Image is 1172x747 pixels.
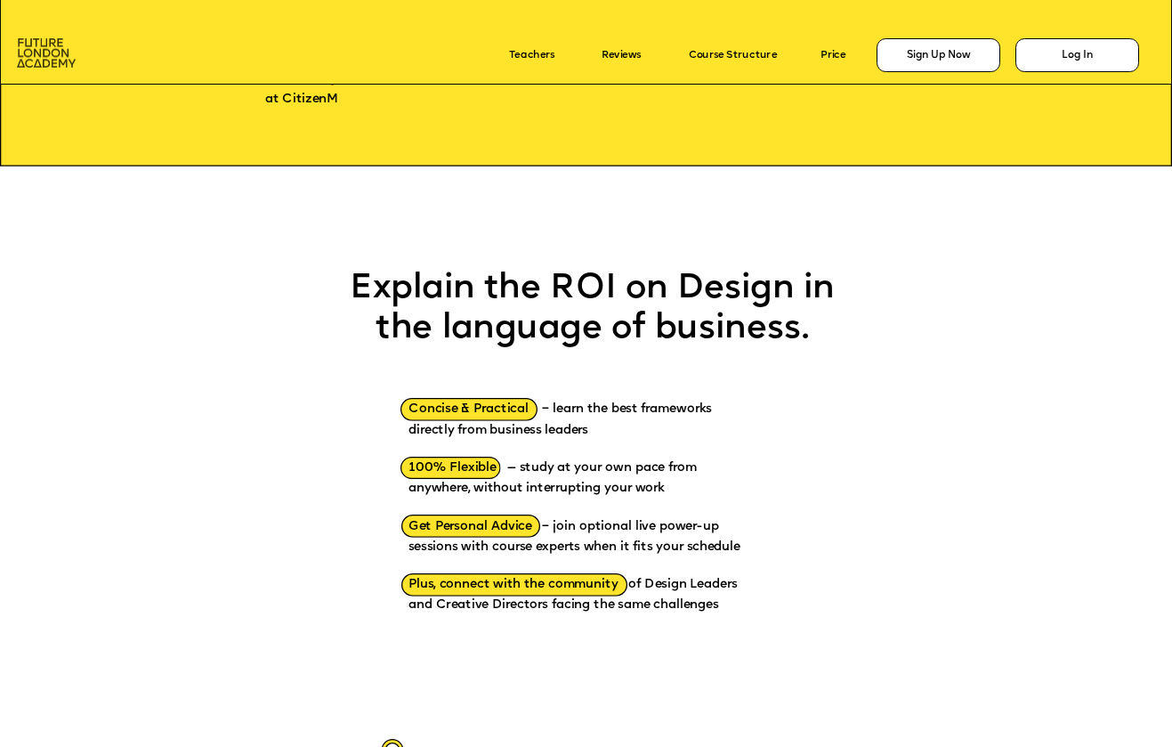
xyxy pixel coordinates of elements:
[265,73,392,106] span: Chief Design Officer at CitizenM
[17,38,76,68] img: image-aac980e9-41de-4c2d-a048-f29dd30a0068.png
[339,269,845,349] p: Explain the ROI on Design in the language of business.
[689,50,777,61] a: Course Structure
[408,521,740,554] span: Get Personal Advice – join optional live power-up sessions with course experts when it fits your ...
[408,462,700,495] span: 100% Flexible — study at your own pace from anywhere, without interrupting your work
[509,50,554,61] a: Teachers
[602,50,641,61] a: Reviews
[408,579,740,612] span: Plus, connect with the community of Design Leaders and Creative Directors facing the same challenges
[408,404,715,437] span: Concise & Practical – learn the best frameworks directly from business leaders
[820,50,845,61] a: Price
